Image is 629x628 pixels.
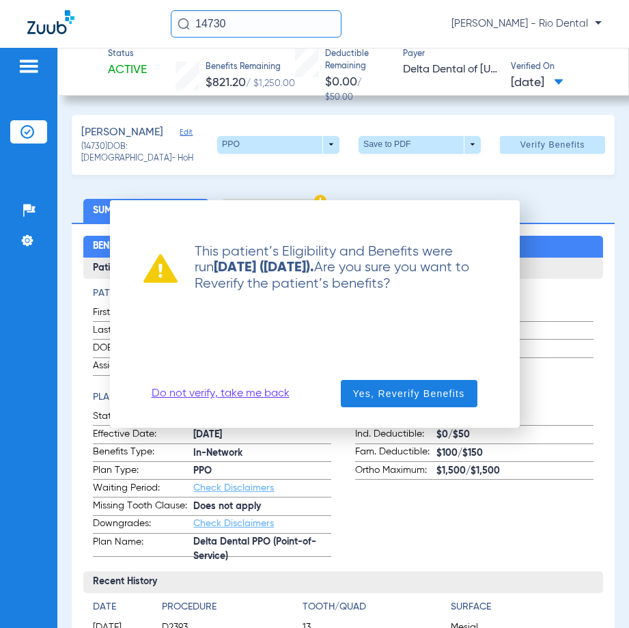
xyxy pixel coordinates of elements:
[561,562,629,628] iframe: Chat Widget
[214,261,314,275] strong: [DATE] ([DATE]).
[353,387,465,400] span: Yes, Reverify Benefits
[178,244,486,292] p: This patient’s Eligibility and Benefits were run Are you sure you want to Reverify the patient’s ...
[143,254,178,283] img: warning already ran verification recently
[341,380,477,407] button: Yes, Reverify Benefits
[152,387,290,400] a: Do not verify, take me back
